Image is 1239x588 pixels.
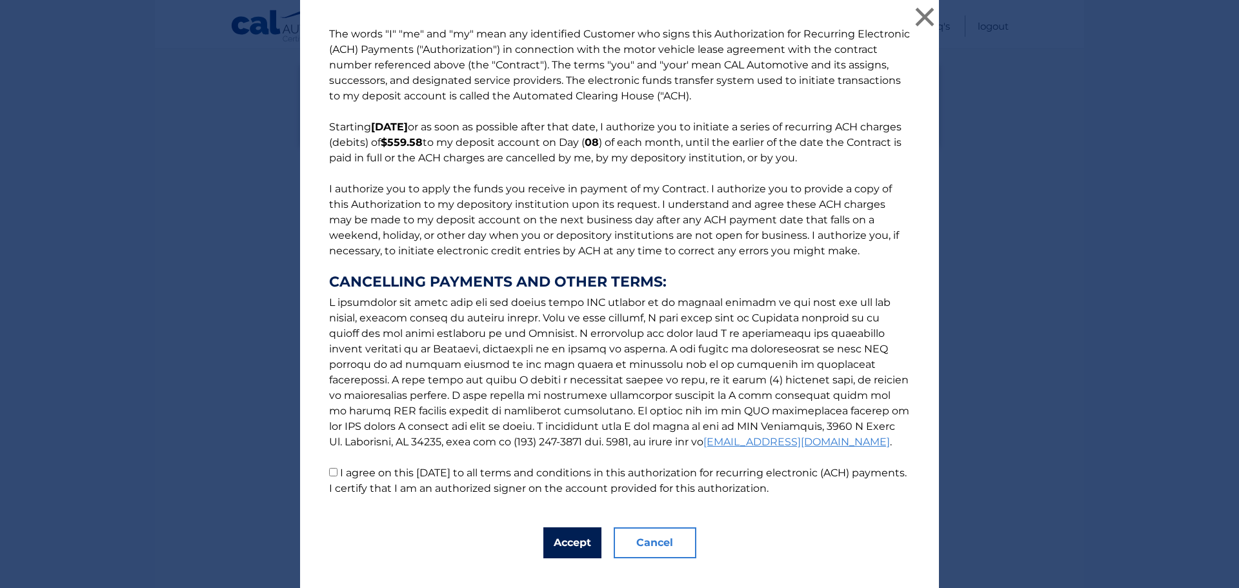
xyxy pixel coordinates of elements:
[381,136,423,148] b: $559.58
[329,467,907,494] label: I agree on this [DATE] to all terms and conditions in this authorization for recurring electronic...
[371,121,408,133] b: [DATE]
[316,26,923,496] p: The words "I" "me" and "my" mean any identified Customer who signs this Authorization for Recurri...
[912,4,938,30] button: ×
[703,436,890,448] a: [EMAIL_ADDRESS][DOMAIN_NAME]
[329,274,910,290] strong: CANCELLING PAYMENTS AND OTHER TERMS:
[543,527,601,558] button: Accept
[614,527,696,558] button: Cancel
[585,136,599,148] b: 08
